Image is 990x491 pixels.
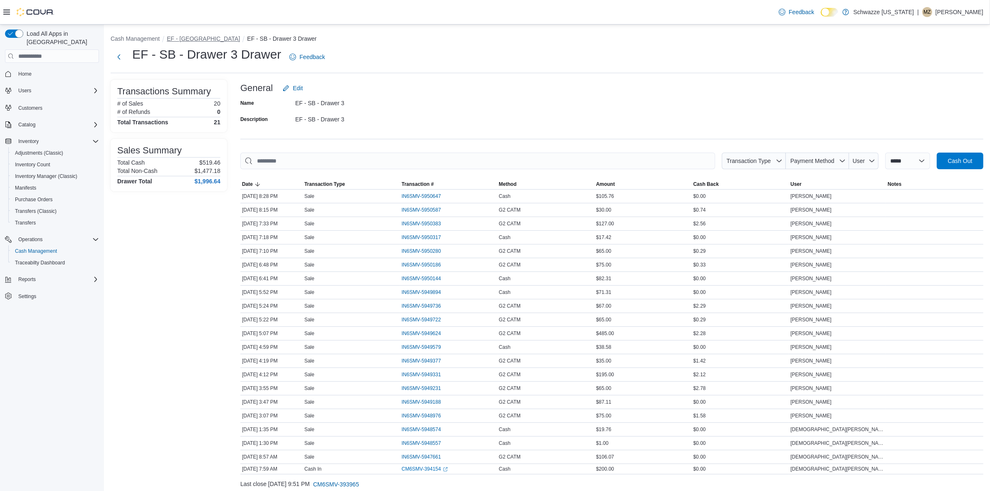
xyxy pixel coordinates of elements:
a: Purchase Orders [12,195,56,205]
a: Settings [15,291,40,301]
p: 0 [217,109,220,115]
span: [PERSON_NAME] [790,303,832,309]
button: Operations [15,234,46,244]
button: IN6SMV-5949188 [402,397,449,407]
span: Transfers [12,218,99,228]
span: [PERSON_NAME] [790,193,832,200]
span: $38.58 [596,344,612,350]
div: $0.74 [691,205,789,215]
svg: External link [443,467,448,472]
button: Settings [2,290,102,302]
span: Manifests [12,183,99,193]
p: $519.46 [199,159,220,166]
div: [DATE] 5:22 PM [240,315,303,325]
button: IN6SMV-5950647 [402,191,449,201]
p: Sale [304,371,314,378]
span: Purchase Orders [12,195,99,205]
span: $67.00 [596,303,612,309]
span: $75.00 [596,262,612,268]
p: Sale [304,303,314,309]
span: [PERSON_NAME] [790,358,832,364]
img: Cova [17,8,54,16]
button: Edit [279,80,306,96]
span: Users [18,87,31,94]
span: IN6SMV-5949579 [402,344,441,350]
button: IN6SMV-5950587 [402,205,449,215]
h3: Sales Summary [117,146,182,155]
div: [DATE] 8:28 PM [240,191,303,201]
button: Inventory Manager (Classic) [8,170,102,182]
div: [DATE] 5:52 PM [240,287,303,297]
div: $0.00 [691,397,789,407]
nav: Complex example [5,64,99,324]
span: Inventory Manager (Classic) [15,173,77,180]
span: $30.00 [596,207,612,213]
button: Adjustments (Classic) [8,147,102,159]
div: [DATE] 7:59 AM [240,464,303,474]
input: Dark Mode [821,8,838,17]
div: $0.00 [691,287,789,297]
div: Mengistu Zebulun [922,7,932,17]
button: Transfers (Classic) [8,205,102,217]
a: Feedback [286,49,328,65]
span: Home [18,71,32,77]
h4: 21 [214,119,220,126]
span: Cash [499,344,511,350]
span: Settings [15,291,99,301]
span: [PERSON_NAME] [790,316,832,323]
span: $35.00 [596,358,612,364]
label: Description [240,116,268,123]
span: Transaction Type [304,181,345,188]
span: $127.00 [596,220,614,227]
h6: # of Refunds [117,109,150,115]
span: IN6SMV-5950280 [402,248,441,254]
button: IN6SMV-5949894 [402,287,449,297]
button: Method [497,179,595,189]
a: Customers [15,103,46,113]
h1: EF - SB - Drawer 3 Drawer [132,46,281,63]
span: Reports [18,276,36,283]
a: Cash Management [12,246,60,256]
p: Sale [304,289,314,296]
p: Sale [304,426,314,433]
span: $17.42 [596,234,612,241]
p: Sale [304,399,314,405]
a: Traceabilty Dashboard [12,258,68,268]
span: $19.76 [596,426,612,433]
span: Users [15,86,99,96]
span: Catalog [15,120,99,130]
div: [DATE] 5:24 PM [240,301,303,311]
span: IN6SMV-5950317 [402,234,441,241]
input: This is a search bar. As you type, the results lower in the page will automatically filter. [240,153,715,169]
button: Catalog [2,119,102,131]
span: $82.31 [596,275,612,282]
span: Cash Out [948,157,972,165]
button: Transaction # [400,179,497,189]
span: Cash [499,234,511,241]
span: Transaction Type [726,158,771,164]
span: Transfers (Classic) [12,206,99,216]
span: Catalog [18,121,35,128]
span: Feedback [299,53,325,61]
button: IN6SMV-5948976 [402,411,449,421]
p: Sale [304,454,314,460]
span: Cash [499,426,511,433]
button: Cash Back [691,179,789,189]
span: IN6SMV-5949736 [402,303,441,309]
span: [PERSON_NAME] [790,275,832,282]
div: $2.56 [691,219,789,229]
h3: Transactions Summary [117,86,211,96]
span: $485.00 [596,330,614,337]
div: $2.12 [691,370,789,380]
button: IN6SMV-5949624 [402,328,449,338]
span: CM6SMV-393965 [313,480,359,489]
button: IN6SMV-5949722 [402,315,449,325]
span: [PERSON_NAME] [790,385,832,392]
span: Reports [15,274,99,284]
p: Sale [304,248,314,254]
span: [PERSON_NAME] [790,248,832,254]
button: Amount [595,179,692,189]
div: [DATE] 8:15 PM [240,205,303,215]
div: $0.29 [691,315,789,325]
